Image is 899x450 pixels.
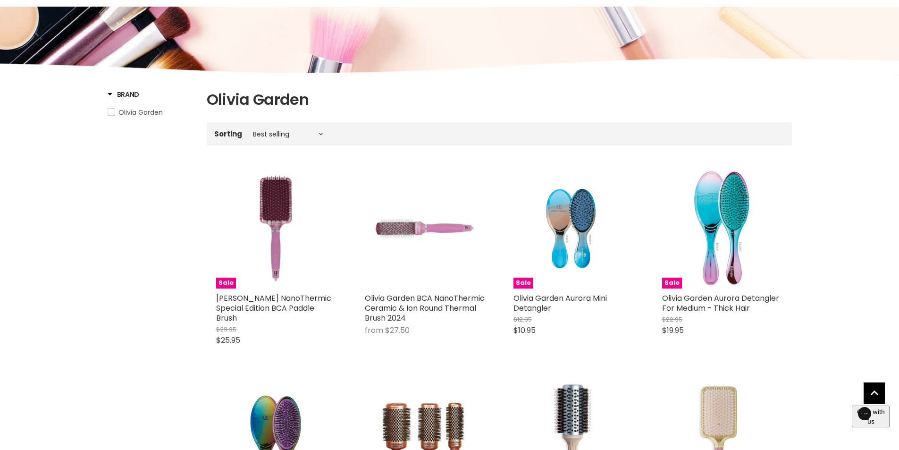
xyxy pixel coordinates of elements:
a: [PERSON_NAME] NanoThermic Special Edition BCA Paddle Brush [216,293,331,323]
span: $12.95 [513,315,532,324]
span: Sale [662,278,682,289]
span: Sale [513,278,533,289]
a: Olivia Garden Aurora Detangler For Medium - Thick Hair [662,293,779,314]
span: from [365,325,383,336]
a: Olivia Garden Aurora Mini Detangler [513,293,607,314]
span: $10.95 [513,325,536,336]
span: Sale [216,278,236,289]
span: $27.50 [385,325,410,336]
iframe: Gorgias live chat messenger [852,406,890,441]
span: $22.95 [662,315,682,324]
a: Olivia Garden BCA NanoThermic Ceramic & Ion Round Thermal Brush 2024 [365,293,485,323]
span: $29.95 [216,325,236,334]
span: $19.95 [662,325,684,336]
span: $25.95 [216,335,240,346]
